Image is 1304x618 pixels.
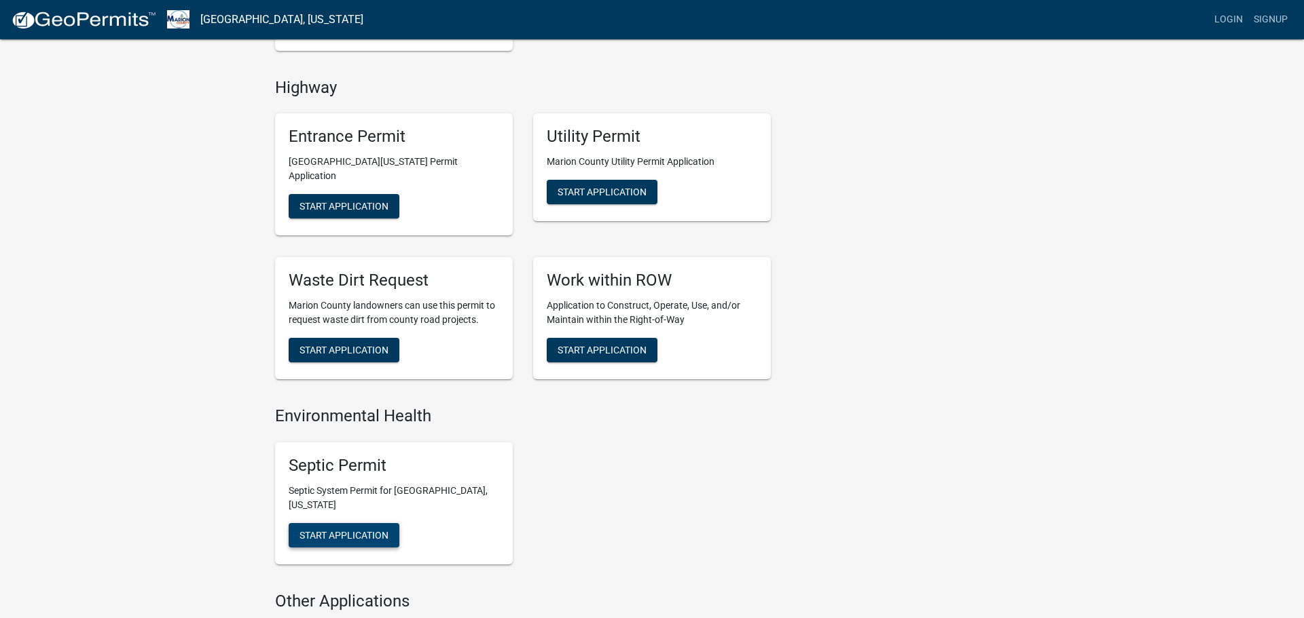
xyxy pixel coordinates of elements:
[300,201,388,212] span: Start Application
[558,344,647,355] span: Start Application
[289,523,399,547] button: Start Application
[547,180,657,204] button: Start Application
[558,187,647,197] span: Start Application
[275,592,771,611] h4: Other Applications
[547,155,757,169] p: Marion County Utility Permit Application
[1248,7,1293,33] a: Signup
[289,155,499,183] p: [GEOGRAPHIC_DATA][US_STATE] Permit Application
[289,338,399,362] button: Start Application
[547,298,757,327] p: Application to Construct, Operate, Use, and/or Maintain within the Right-of-Way
[289,194,399,218] button: Start Application
[1209,7,1248,33] a: Login
[547,271,757,290] h5: Work within ROW
[289,127,499,147] h5: Entrance Permit
[200,8,363,31] a: [GEOGRAPHIC_DATA], [US_STATE]
[289,271,499,290] h5: Waste Dirt Request
[289,484,499,512] p: Septic System Permit for [GEOGRAPHIC_DATA], [US_STATE]
[547,338,657,362] button: Start Application
[300,344,388,355] span: Start Application
[275,78,771,98] h4: Highway
[289,456,499,476] h5: Septic Permit
[289,298,499,327] p: Marion County landowners can use this permit to request waste dirt from county road projects.
[167,10,189,28] img: Marion County, Iowa
[547,127,757,147] h5: Utility Permit
[300,529,388,540] span: Start Application
[275,406,771,426] h4: Environmental Health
